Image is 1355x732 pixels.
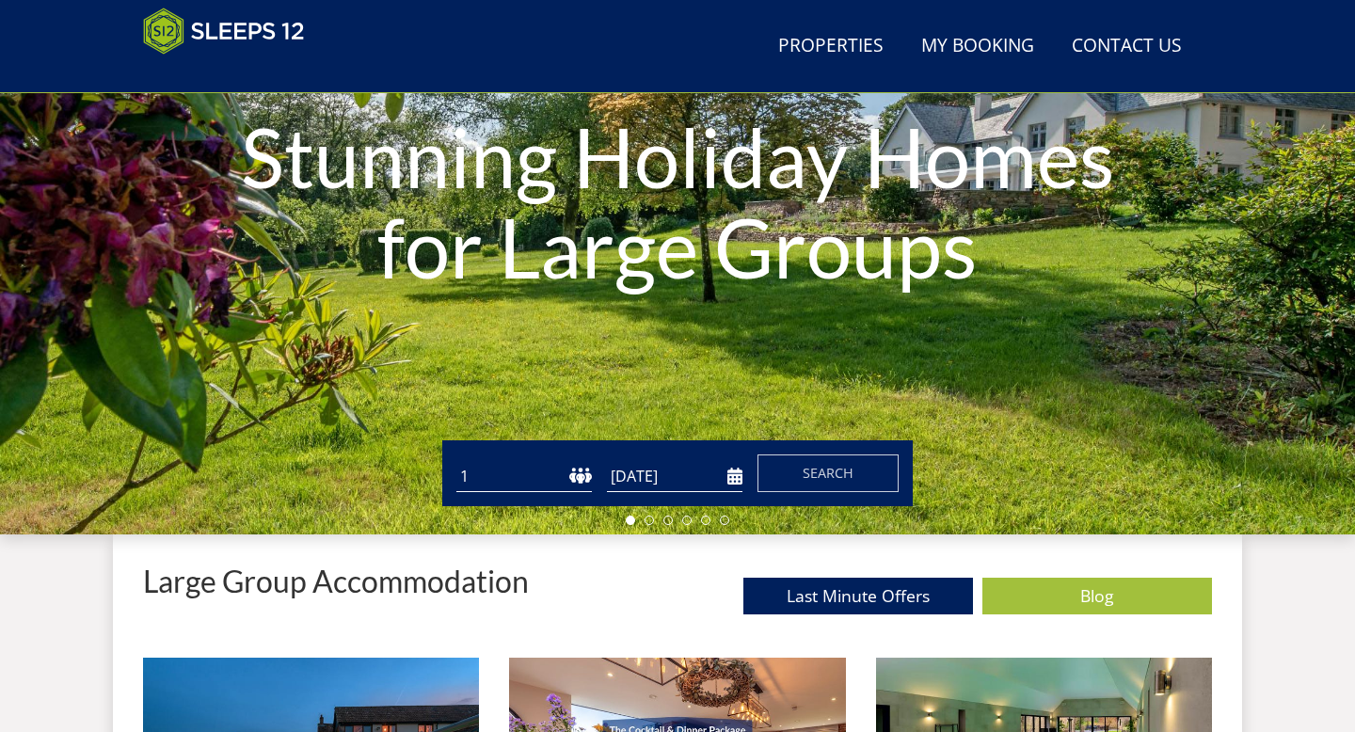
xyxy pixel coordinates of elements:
a: Last Minute Offers [743,578,973,614]
a: Blog [982,578,1212,614]
a: My Booking [914,25,1042,68]
a: Properties [771,25,891,68]
input: Arrival Date [607,461,742,492]
iframe: Customer reviews powered by Trustpilot [134,66,331,82]
span: Search [803,464,853,482]
p: Large Group Accommodation [143,565,529,597]
button: Search [757,454,899,492]
img: Sleeps 12 [143,8,305,55]
h1: Stunning Holiday Homes for Large Groups [203,74,1152,328]
a: Contact Us [1064,25,1189,68]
